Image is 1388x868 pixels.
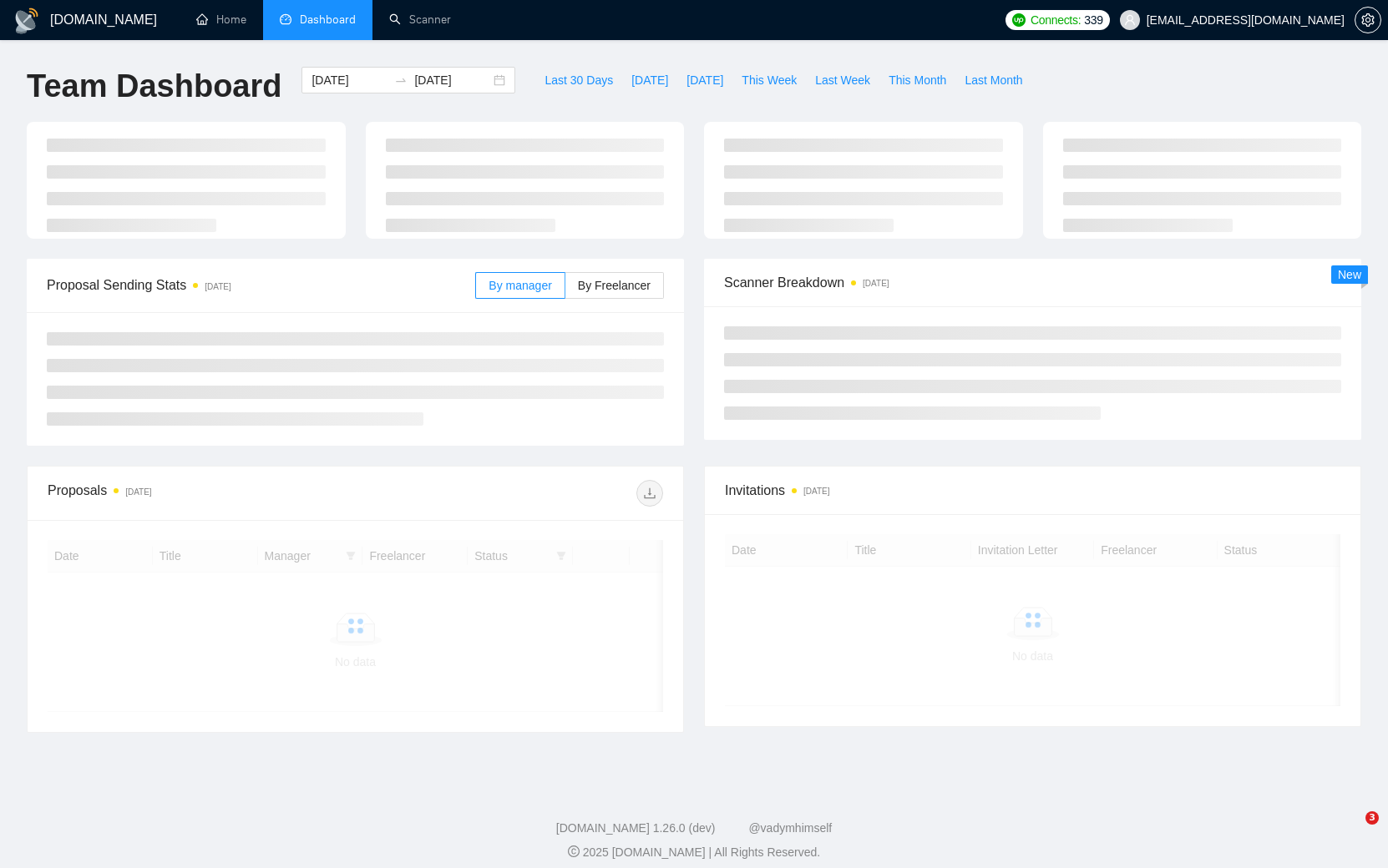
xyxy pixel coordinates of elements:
time: [DATE] [205,282,230,291]
input: Start date [312,71,388,89]
button: [DATE] [622,67,677,93]
button: Last 30 Days [535,67,622,93]
button: Last Month [955,67,1031,93]
span: swap-right [394,73,408,87]
span: This Month [889,71,946,89]
div: Proposals [48,480,356,507]
time: [DATE] [803,487,829,496]
span: dashboard [280,13,291,25]
time: [DATE] [863,279,889,288]
span: New [1338,268,1361,281]
span: 339 [1084,11,1102,29]
span: Connects: [1031,11,1081,29]
span: setting [1355,13,1380,27]
span: Dashboard [300,13,356,27]
button: This Week [732,67,806,93]
img: logo [13,8,40,34]
button: Last Week [806,67,879,93]
span: [DATE] [631,71,668,89]
span: By Freelancer [578,279,651,292]
span: Invitations [725,480,1340,501]
input: End date [414,71,490,89]
iframe: Intercom live chat [1331,811,1371,851]
button: setting [1355,7,1381,33]
button: This Month [879,67,955,93]
span: Scanner Breakdown [724,272,1341,293]
span: By manager [489,279,551,292]
span: user [1124,14,1136,26]
span: Last 30 Days [545,71,613,89]
a: [DOMAIN_NAME] 1.26.0 (dev) [556,821,716,835]
span: This Week [742,71,797,89]
span: [DATE] [686,71,723,89]
span: Last Week [815,71,870,89]
span: copyright [568,845,580,857]
a: searchScanner [389,13,451,27]
h1: Team Dashboard [27,67,281,106]
a: homeHome [196,13,246,27]
time: [DATE] [125,487,151,497]
span: Proposal Sending Stats [47,275,475,295]
a: setting [1355,13,1381,27]
img: upwork-logo.png [1012,13,1026,27]
span: Last Month [965,71,1022,89]
span: to [394,73,408,87]
a: @vadymhimself [748,821,832,835]
div: 2025 [DOMAIN_NAME] | All Rights Reserved. [13,844,1375,861]
span: 3 [1365,811,1379,825]
button: [DATE] [677,67,732,93]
